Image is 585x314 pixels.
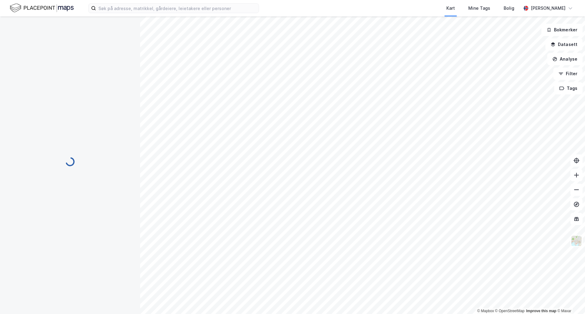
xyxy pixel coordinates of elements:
[571,235,582,247] img: Z
[10,3,74,13] img: logo.f888ab2527a4732fd821a326f86c7f29.svg
[541,24,583,36] button: Bokmerker
[531,5,565,12] div: [PERSON_NAME]
[446,5,455,12] div: Kart
[96,4,259,13] input: Søk på adresse, matrikkel, gårdeiere, leietakere eller personer
[504,5,514,12] div: Bolig
[526,309,556,313] a: Improve this map
[495,309,525,313] a: OpenStreetMap
[553,68,583,80] button: Filter
[65,157,75,167] img: spinner.a6d8c91a73a9ac5275cf975e30b51cfb.svg
[555,285,585,314] div: Kontrollprogram for chat
[545,38,583,51] button: Datasett
[547,53,583,65] button: Analyse
[477,309,494,313] a: Mapbox
[555,285,585,314] iframe: Chat Widget
[554,82,583,94] button: Tags
[468,5,490,12] div: Mine Tags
